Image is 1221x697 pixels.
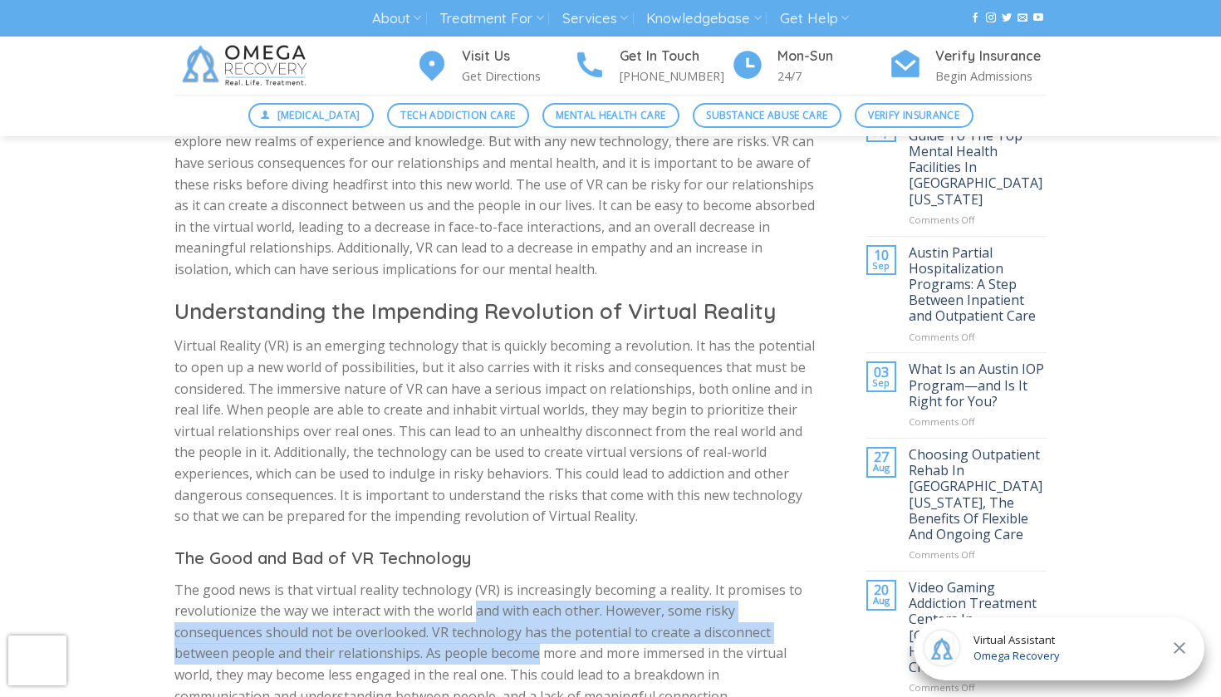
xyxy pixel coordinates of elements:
[646,3,761,34] a: Knowledgebase
[415,46,573,86] a: Visit Us Get Directions
[909,415,975,428] span: Comments Off
[174,336,816,527] p: Virtual Reality (VR) is an emerging technology that is quickly becoming a revolution. It has the ...
[777,66,889,86] p: 24/7
[400,107,515,123] span: Tech Addiction Care
[909,112,1047,208] a: A Comprehensive Guide To The Top Mental Health Facilities In [GEOGRAPHIC_DATA] [US_STATE]
[248,103,375,128] a: [MEDICAL_DATA]
[889,46,1047,86] a: Verify Insurance Begin Admissions
[8,636,66,685] iframe: reCAPTCHA
[387,103,529,128] a: Tech Addiction Care
[620,46,731,67] h4: Get In Touch
[855,103,973,128] a: Verify Insurance
[693,103,841,128] a: Substance Abuse Care
[909,580,1047,675] a: Video Gaming Addiction Treatment Centers In [GEOGRAPHIC_DATA]: Help For A Modern Challenge
[1017,12,1027,24] a: Send us an email
[909,214,975,226] span: Comments Off
[909,447,1047,542] a: Choosing Outpatient Rehab In [GEOGRAPHIC_DATA] [US_STATE], The Benefits Of Flexible And Ongoing Care
[174,545,816,572] h3: The Good and Bad of VR Technology
[556,107,665,123] span: Mental Health Care
[935,46,1047,67] h4: Verify Insurance
[372,3,421,34] a: About
[780,3,849,34] a: Get Help
[986,12,996,24] a: Follow on Instagram
[970,12,980,24] a: Follow on Facebook
[573,46,731,86] a: Get In Touch [PHONE_NUMBER]
[777,46,889,67] h4: Mon-Sun
[277,107,360,123] span: [MEDICAL_DATA]
[462,66,573,86] p: Get Directions
[174,89,816,280] p: Virtual Reality (VR) is a new technology that is on the brink of revolutionizing the way we inter...
[868,107,959,123] span: Verify Insurance
[174,297,816,325] h2: Understanding the Impending Revolution of Virtual Reality
[439,3,543,34] a: Treatment For
[542,103,679,128] a: Mental Health Care
[1033,12,1043,24] a: Follow on YouTube
[935,66,1047,86] p: Begin Admissions
[909,331,975,343] span: Comments Off
[706,107,827,123] span: Substance Abuse Care
[462,46,573,67] h4: Visit Us
[909,361,1047,410] a: What Is an Austin IOP Program—and Is It Right for You?
[174,37,320,95] img: Omega Recovery
[1002,12,1012,24] a: Follow on Twitter
[620,66,731,86] p: [PHONE_NUMBER]
[909,245,1047,325] a: Austin Partial Hospitalization Programs: A Step Between Inpatient and Outpatient Care
[562,3,628,34] a: Services
[909,681,975,694] span: Comments Off
[909,548,975,561] span: Comments Off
